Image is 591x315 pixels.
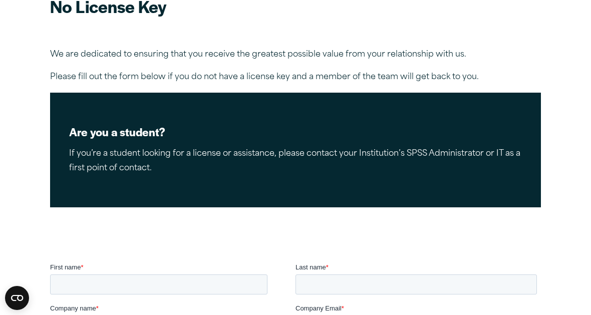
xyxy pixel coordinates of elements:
[13,181,277,189] p: I agree to allow Version 1 to store and process my data and to send communications.
[245,42,291,50] span: Company Email
[50,70,541,85] p: Please fill out the form below if you do not have a license key and a member of the team will get...
[245,1,276,9] span: Last name
[5,286,29,310] button: Open CMP widget
[50,48,541,62] p: We are dedicated to ensuring that you receive the greatest possible value from your relationship ...
[3,182,9,188] input: I agree to allow Version 1 to store and process my data and to send communications.*
[69,147,522,176] p: If you’re a student looking for a license or assistance, please contact your Institution’s SPSS A...
[276,198,319,206] a: Privacy Policy
[245,83,268,91] span: Job title
[69,125,522,140] h2: Are you a student?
